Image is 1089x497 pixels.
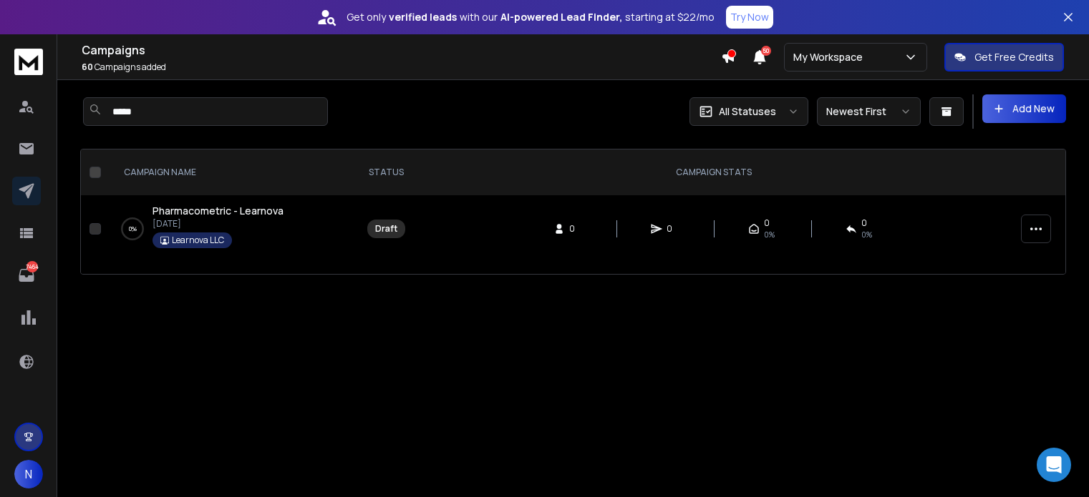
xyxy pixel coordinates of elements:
[129,222,137,236] p: 0 %
[569,223,584,235] span: 0
[153,204,284,218] a: Pharmacometric - Learnova
[761,46,771,56] span: 50
[14,460,43,488] button: N
[726,6,773,29] button: Try Now
[153,218,284,230] p: [DATE]
[861,217,867,229] span: 0
[982,94,1066,123] button: Add New
[764,217,770,229] span: 0
[357,149,415,195] th: STATUS
[793,50,868,64] p: My Workspace
[172,235,224,246] p: Learnova LLC
[375,223,397,235] div: Draft
[817,97,921,126] button: Newest First
[389,10,457,24] strong: verified leads
[667,223,681,235] span: 0
[82,61,93,73] span: 60
[719,104,776,119] p: All Statuses
[12,261,41,290] a: 7464
[107,195,357,262] td: 0%Pharmacometric - Learnova[DATE]Learnova LLC
[944,43,1064,72] button: Get Free Credits
[861,229,872,240] span: 0%
[14,49,43,75] img: logo
[1037,448,1071,482] div: Open Intercom Messenger
[974,50,1054,64] p: Get Free Credits
[347,10,715,24] p: Get only with our starting at $22/mo
[500,10,622,24] strong: AI-powered Lead Finder,
[82,61,721,73] p: Campaigns added
[764,229,775,240] span: 0%
[26,261,38,272] p: 7464
[107,149,357,195] th: CAMPAIGN NAME
[82,41,721,59] h1: Campaigns
[415,149,1012,195] th: CAMPAIGN STATS
[730,10,769,24] p: Try Now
